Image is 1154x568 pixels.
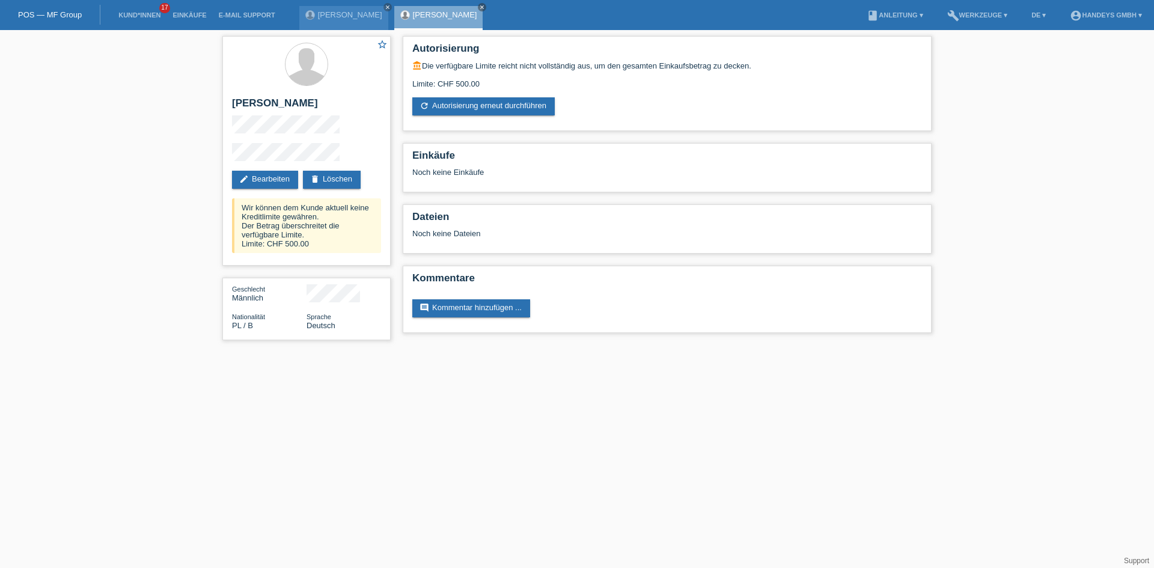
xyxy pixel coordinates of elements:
i: edit [239,174,249,184]
i: delete [310,174,320,184]
i: close [385,4,391,10]
i: comment [420,303,429,313]
h2: Kommentare [412,272,922,290]
a: close [383,3,392,11]
i: star_border [377,39,388,50]
a: Einkäufe [166,11,212,19]
a: star_border [377,39,388,52]
a: bookAnleitung ▾ [861,11,929,19]
div: Die verfügbare Limite reicht nicht vollständig aus, um den gesamten Einkaufsbetrag zu decken. [412,61,922,70]
a: [PERSON_NAME] [318,10,382,19]
div: Limite: CHF 500.00 [412,70,922,88]
i: build [947,10,959,22]
h2: Dateien [412,211,922,229]
i: book [867,10,879,22]
i: account_circle [1070,10,1082,22]
a: buildWerkzeuge ▾ [941,11,1014,19]
a: [PERSON_NAME] [413,10,477,19]
a: Kund*innen [112,11,166,19]
a: Support [1124,557,1149,565]
a: account_circleHandeys GmbH ▾ [1064,11,1148,19]
h2: [PERSON_NAME] [232,97,381,115]
a: editBearbeiten [232,171,298,189]
div: Noch keine Einkäufe [412,168,922,186]
a: POS — MF Group [18,10,82,19]
a: DE ▾ [1025,11,1052,19]
div: Männlich [232,284,307,302]
span: Nationalität [232,313,265,320]
span: Polen / B / 07.08.2022 [232,321,253,330]
i: account_balance [412,61,422,70]
a: commentKommentar hinzufügen ... [412,299,530,317]
h2: Autorisierung [412,43,922,61]
div: Noch keine Dateien [412,229,780,238]
a: E-Mail Support [213,11,281,19]
h2: Einkäufe [412,150,922,168]
div: Wir können dem Kunde aktuell keine Kreditlimite gewähren. Der Betrag überschreitet die verfügbare... [232,198,381,253]
i: close [479,4,485,10]
span: 17 [159,3,170,13]
span: Deutsch [307,321,335,330]
span: Sprache [307,313,331,320]
i: refresh [420,101,429,111]
span: Geschlecht [232,286,265,293]
a: refreshAutorisierung erneut durchführen [412,97,555,115]
a: close [478,3,486,11]
a: deleteLöschen [303,171,361,189]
